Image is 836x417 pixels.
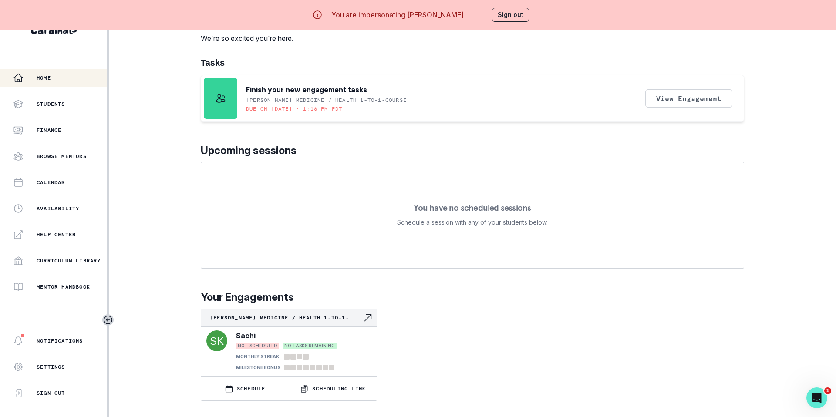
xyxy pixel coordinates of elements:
p: Help Center [37,231,76,238]
p: You have no scheduled sessions [414,203,531,212]
p: Upcoming sessions [201,143,744,158]
button: View Engagement [645,89,732,108]
p: MILESTONE BONUS [236,364,280,371]
p: Your Engagements [201,289,744,305]
span: 1 [824,387,831,394]
span: NO TASKS REMAINING [283,343,337,349]
p: Finish your new engagement tasks [246,84,367,95]
p: Students [37,101,65,108]
img: svg [206,330,227,351]
h1: Tasks [201,57,744,68]
p: Curriculum Library [37,257,101,264]
p: Browse Mentors [37,153,87,160]
p: We're so excited you're here. [201,33,372,44]
svg: Navigate to engagement page [363,313,373,323]
button: SCHEDULE [201,377,289,400]
p: Availability [37,205,79,212]
p: Calendar [37,179,65,186]
p: MONTHLY STREAK [236,353,279,360]
p: Schedule a session with any of your students below. [397,217,548,228]
p: Due on [DATE] • 1:16 PM PDT [246,105,342,112]
p: Finance [37,127,61,134]
p: [PERSON_NAME] Medicine / Health 1-to-1-course [246,97,407,104]
p: Notifications [37,337,83,344]
button: Toggle sidebar [102,314,114,326]
iframe: Intercom live chat [806,387,827,408]
p: SCHEDULE [237,385,266,392]
p: Sign Out [37,390,65,397]
p: Sachi [236,330,256,341]
button: Sign out [492,8,529,22]
p: Mentor Handbook [37,283,90,290]
p: [PERSON_NAME] Medicine / Health 1-to-1-course [210,314,363,321]
p: Home [37,74,51,81]
p: You are impersonating [PERSON_NAME] [331,10,464,20]
a: [PERSON_NAME] Medicine / Health 1-to-1-courseNavigate to engagement pageSachiNOT SCHEDULEDNO TASK... [201,309,377,373]
span: NOT SCHEDULED [236,343,279,349]
p: Settings [37,363,65,370]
